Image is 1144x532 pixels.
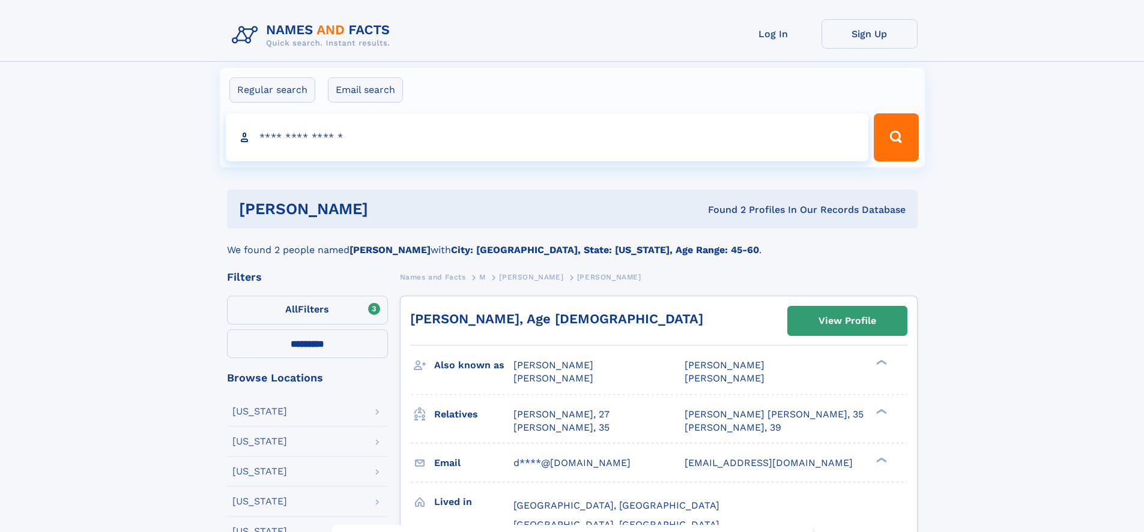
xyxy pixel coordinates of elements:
[685,408,864,421] a: [PERSON_NAME] [PERSON_NAME], 35
[513,372,593,384] span: [PERSON_NAME]
[451,244,759,256] b: City: [GEOGRAPHIC_DATA], State: [US_STATE], Age Range: 45-60
[685,372,764,384] span: [PERSON_NAME]
[873,359,888,366] div: ❯
[227,296,388,324] label: Filters
[226,113,869,161] input: search input
[227,372,388,383] div: Browse Locations
[229,77,315,103] label: Regular search
[410,311,703,326] a: [PERSON_NAME], Age [DEMOGRAPHIC_DATA]
[513,408,610,421] a: [PERSON_NAME], 27
[239,202,538,217] h1: [PERSON_NAME]
[434,453,513,473] h3: Email
[232,407,287,416] div: [US_STATE]
[434,492,513,512] h3: Lived in
[874,113,918,161] button: Search Button
[227,19,400,52] img: Logo Names and Facts
[513,519,719,530] span: [GEOGRAPHIC_DATA], [GEOGRAPHIC_DATA]
[227,272,388,282] div: Filters
[400,269,466,284] a: Names and Facts
[725,19,822,49] a: Log In
[577,273,641,281] span: [PERSON_NAME]
[434,355,513,375] h3: Also known as
[513,500,719,511] span: [GEOGRAPHIC_DATA], [GEOGRAPHIC_DATA]
[285,303,298,315] span: All
[685,359,764,371] span: [PERSON_NAME]
[873,456,888,464] div: ❯
[499,269,563,284] a: [PERSON_NAME]
[685,457,853,468] span: [EMAIL_ADDRESS][DOMAIN_NAME]
[479,269,486,284] a: M
[479,273,486,281] span: M
[328,77,403,103] label: Email search
[499,273,563,281] span: [PERSON_NAME]
[685,421,781,434] a: [PERSON_NAME], 39
[350,244,431,256] b: [PERSON_NAME]
[232,497,287,506] div: [US_STATE]
[232,467,287,476] div: [US_STATE]
[538,203,906,217] div: Found 2 Profiles In Our Records Database
[434,404,513,425] h3: Relatives
[232,437,287,446] div: [US_STATE]
[227,229,918,257] div: We found 2 people named with .
[513,359,593,371] span: [PERSON_NAME]
[788,306,907,335] a: View Profile
[822,19,918,49] a: Sign Up
[513,421,610,434] a: [PERSON_NAME], 35
[819,307,876,335] div: View Profile
[873,407,888,415] div: ❯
